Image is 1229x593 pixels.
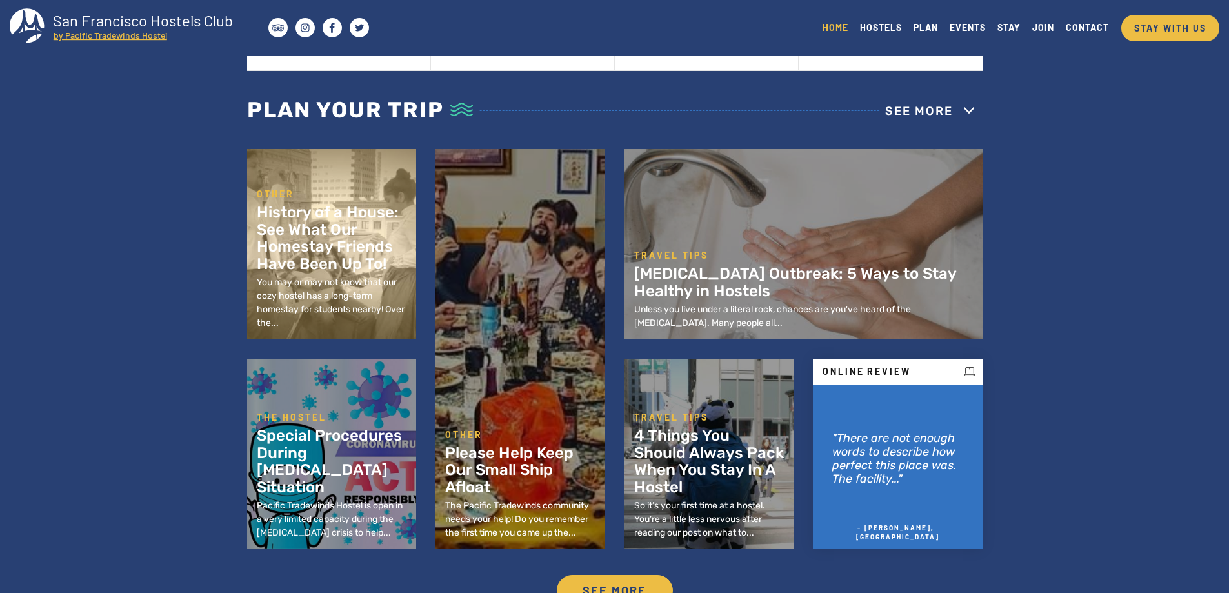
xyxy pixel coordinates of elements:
[624,149,983,339] a: Travel Tips [MEDICAL_DATA] Outbreak: 5 Ways to Stay Healthy in Hostels Unless you live under a li...
[813,359,983,385] p: Review
[257,499,407,539] div: Pacific Tradewinds Hostel is open in a very limited capacity during the [MEDICAL_DATA] crisis to ...
[908,19,944,36] a: PLAN
[885,104,953,118] span: See more
[624,359,794,549] a: Travel Tips 4 Things You Should Always Pack When You Stay In A Hostel So it’s your first time at ...
[445,499,595,539] div: The Pacific Tradewinds community needs your help! Do you remember the first time you came up the...
[634,249,708,262] div: Travel Tips
[247,90,479,130] h2: Plan your trip
[879,90,983,131] button: See more
[817,19,854,36] a: HOME
[944,19,992,36] a: EVENTS
[634,499,784,539] div: So it’s your first time at a hostel. You’re a little less nervous after reading our post on what ...
[813,359,983,549] a: Review "There are not enough words to describe how perfect this place was. The facility..." -[PER...
[54,30,167,41] tspan: by Pacific Tradewinds Hostel
[634,427,784,496] h2: 4 Things You Should Always Pack When You Stay In A Hostel
[832,523,963,541] div: [PERSON_NAME] [GEOGRAPHIC_DATA]
[634,303,973,330] div: Unless you live under a literal rock, chances are you've heard of the [MEDICAL_DATA]. Many people...
[257,427,407,496] h2: Special Procedures During [MEDICAL_DATA] Situation
[854,19,908,36] a: HOSTELS
[1121,15,1219,41] a: STAY WITH US
[634,411,708,424] div: Travel Tips
[857,523,864,532] span: -
[445,428,483,441] div: Other
[931,523,937,532] span: ,
[257,188,294,201] div: Other
[257,276,407,330] div: You may or may not know that our cozy hostel has a long-term homestay for students nearby! Over t...
[247,149,417,339] a: Other History of a House: See What Our Homestay Friends Have Been Up To! You may or may not know ...
[992,19,1026,36] a: STAY
[634,265,973,299] h2: [MEDICAL_DATA] Outbreak: 5 Ways to Stay Healthy in Hostels
[435,149,605,549] a: Other Please Help Keep Our Small Ship Afloat​ The Pacific Tradewinds community needs your help! D...
[445,445,595,496] h2: Please Help Keep Our Small Ship Afloat​
[53,11,233,30] tspan: San Francisco Hostels Club
[257,204,407,272] h2: History of a House: See What Our Homestay Friends Have Been Up To!
[257,411,326,424] div: The Hostel
[1060,19,1115,36] a: CONTACT
[10,8,245,47] a: San Francisco Hostels Club by Pacific Tradewinds Hostel
[1026,19,1060,36] a: JOIN
[832,432,963,486] h2: "There are not enough words to describe how perfect this place was. The facility..."
[247,359,417,549] a: The Hostel Special Procedures During [MEDICAL_DATA] Situation Pacific Tradewinds Hostel is open i...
